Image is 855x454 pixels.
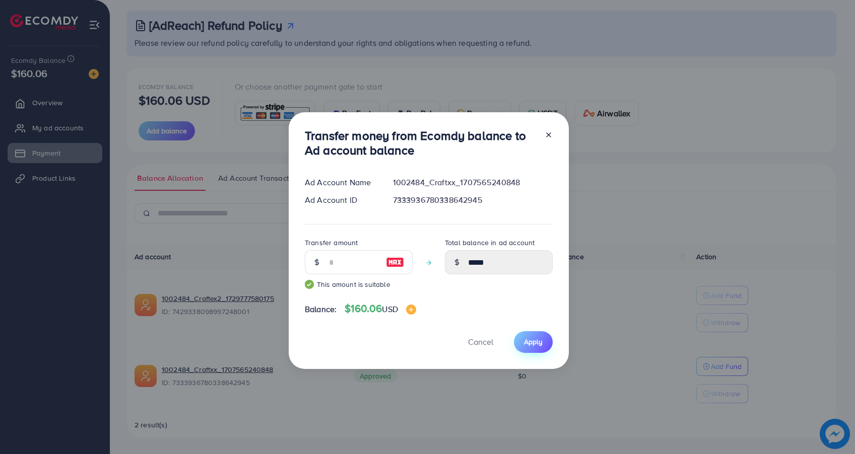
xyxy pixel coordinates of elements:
div: Ad Account ID [297,194,385,206]
div: 1002484_Craftxx_1707565240848 [385,177,561,188]
small: This amount is suitable [305,279,413,289]
button: Apply [514,331,553,353]
span: Apply [524,337,543,347]
img: image [406,305,416,315]
button: Cancel [455,331,506,353]
div: 7333936780338642945 [385,194,561,206]
span: USD [382,304,398,315]
h4: $160.06 [345,302,416,315]
label: Transfer amount [305,238,358,248]
span: Cancel [468,336,493,347]
label: Total balance in ad account [445,238,535,248]
h3: Transfer money from Ecomdy balance to Ad account balance [305,128,537,158]
img: guide [305,280,314,289]
span: Balance: [305,304,337,315]
div: Ad Account Name [297,177,385,188]
img: image [386,256,404,268]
